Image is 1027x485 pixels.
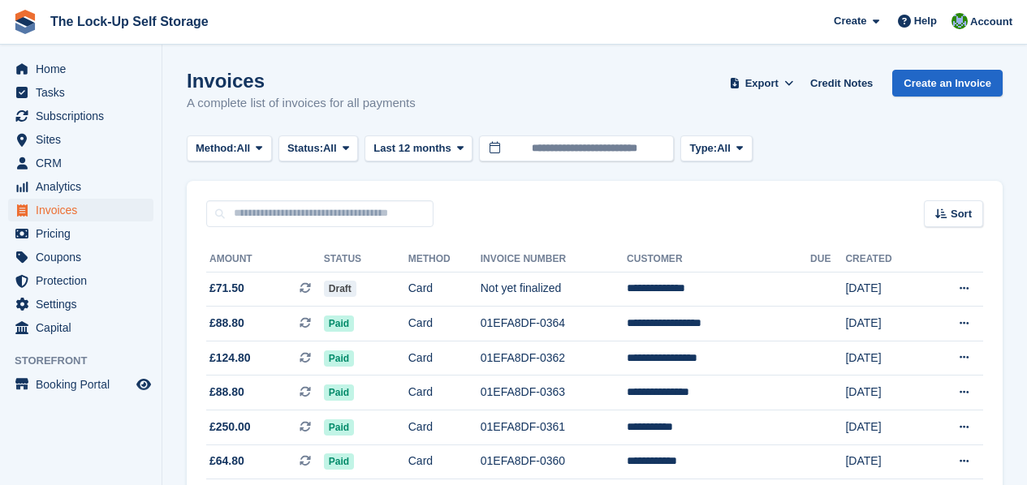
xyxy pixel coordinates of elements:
span: Help [914,13,937,29]
span: £88.80 [209,315,244,332]
span: CRM [36,152,133,174]
a: menu [8,269,153,292]
th: Status [324,247,408,273]
button: Last 12 months [365,135,473,162]
a: Credit Notes [804,70,879,97]
a: menu [8,175,153,198]
a: menu [8,246,153,268]
span: Sites [36,128,133,151]
th: Amount [206,247,324,273]
a: menu [8,152,153,174]
span: Analytics [36,175,133,198]
td: [DATE] [845,341,925,376]
span: Account [970,14,1012,30]
span: All [717,140,731,157]
span: Paid [324,315,354,332]
span: Method: [196,140,237,157]
span: Storefront [15,353,162,369]
p: A complete list of invoices for all payments [187,94,416,113]
h1: Invoices [187,70,416,92]
span: All [237,140,251,157]
span: £124.80 [209,350,251,367]
a: menu [8,199,153,221]
span: Booking Portal [36,373,133,396]
a: Create an Invoice [892,70,1003,97]
td: [DATE] [845,307,925,341]
span: £250.00 [209,418,251,436]
a: menu [8,293,153,315]
th: Invoice Number [481,247,627,273]
td: 01EFA8DF-0364 [481,307,627,341]
td: Card [408,341,481,376]
td: Card [408,376,481,410]
a: Preview store [134,375,153,394]
img: Andrew Beer [951,13,968,29]
th: Customer [627,247,810,273]
span: £88.80 [209,384,244,401]
td: [DATE] [845,410,925,445]
span: Protection [36,269,133,292]
span: Create [834,13,866,29]
span: Home [36,58,133,80]
span: Subscriptions [36,105,133,127]
th: Created [845,247,925,273]
span: Draft [324,281,356,297]
button: Status: All [278,135,358,162]
span: £64.80 [209,453,244,470]
span: Coupons [36,246,133,268]
td: 01EFA8DF-0362 [481,341,627,376]
span: Paid [324,384,354,401]
span: Pricing [36,222,133,245]
span: All [323,140,337,157]
button: Type: All [680,135,752,162]
th: Method [408,247,481,273]
span: Last 12 months [373,140,451,157]
td: [DATE] [845,272,925,307]
td: 01EFA8DF-0361 [481,410,627,445]
td: [DATE] [845,376,925,410]
td: [DATE] [845,444,925,479]
button: Export [726,70,797,97]
span: Export [745,75,779,92]
a: menu [8,58,153,80]
span: £71.50 [209,280,244,297]
a: menu [8,316,153,339]
a: menu [8,373,153,396]
span: Invoices [36,199,133,221]
a: menu [8,222,153,245]
td: 01EFA8DF-0363 [481,376,627,410]
button: Method: All [187,135,272,162]
td: Card [408,307,481,341]
span: Paid [324,350,354,367]
span: Tasks [36,81,133,104]
td: Card [408,444,481,479]
a: menu [8,128,153,151]
td: Not yet finalized [481,272,627,307]
a: The Lock-Up Self Storage [44,8,215,35]
span: Capital [36,316,133,339]
span: Settings [36,293,133,315]
td: Card [408,272,481,307]
span: Type: [689,140,717,157]
img: stora-icon-8386f47178a22dfd0bd8f6a31ec36ba5ce8667c1dd55bd0f319d3a0aa187defe.svg [13,10,37,34]
span: Paid [324,419,354,436]
span: Sort [951,206,972,222]
td: 01EFA8DF-0360 [481,444,627,479]
td: Card [408,410,481,445]
span: Status: [287,140,323,157]
th: Due [810,247,845,273]
span: Paid [324,453,354,470]
a: menu [8,105,153,127]
a: menu [8,81,153,104]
